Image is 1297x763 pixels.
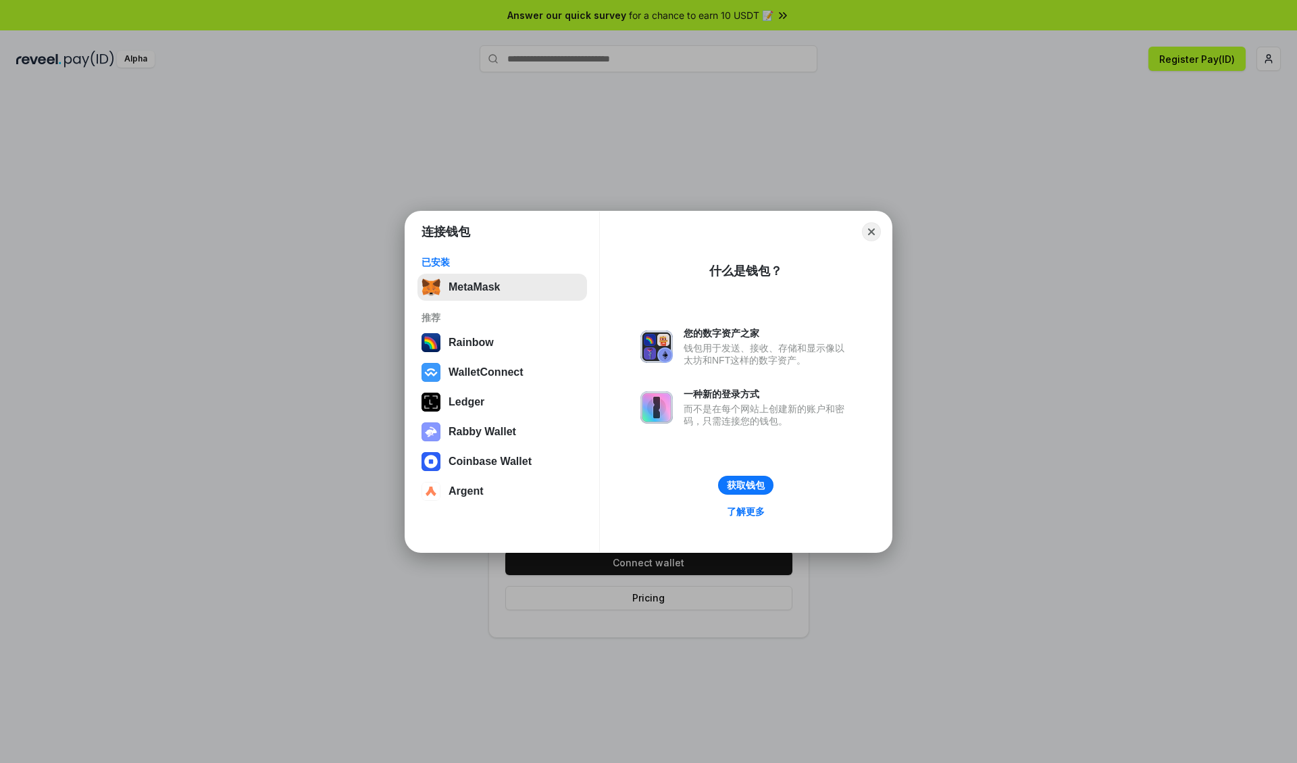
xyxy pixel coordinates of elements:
[709,263,782,279] div: 什么是钱包？
[718,476,773,495] button: 获取钱包
[417,478,587,505] button: Argent
[449,281,500,293] div: MetaMask
[684,342,851,366] div: 钱包用于发送、接收、存储和显示像以太坊和NFT这样的数字资产。
[417,448,587,475] button: Coinbase Wallet
[684,403,851,427] div: 而不是在每个网站上创建新的账户和密码，只需连接您的钱包。
[684,327,851,339] div: 您的数字资产之家
[727,506,765,518] div: 了解更多
[417,274,587,301] button: MetaMask
[417,359,587,386] button: WalletConnect
[422,422,440,441] img: svg+xml,%3Csvg%20xmlns%3D%22http%3A%2F%2Fwww.w3.org%2F2000%2Fsvg%22%20fill%3D%22none%22%20viewBox...
[449,366,524,378] div: WalletConnect
[417,418,587,445] button: Rabby Wallet
[640,330,673,363] img: svg+xml,%3Csvg%20xmlns%3D%22http%3A%2F%2Fwww.w3.org%2F2000%2Fsvg%22%20fill%3D%22none%22%20viewBox...
[422,393,440,412] img: svg+xml,%3Csvg%20xmlns%3D%22http%3A%2F%2Fwww.w3.org%2F2000%2Fsvg%22%20width%3D%2228%22%20height%3...
[417,329,587,356] button: Rainbow
[449,456,532,468] div: Coinbase Wallet
[422,452,440,471] img: svg+xml,%3Csvg%20width%3D%2228%22%20height%3D%2228%22%20viewBox%3D%220%200%2028%2028%22%20fill%3D...
[417,389,587,416] button: Ledger
[449,396,484,408] div: Ledger
[422,482,440,501] img: svg+xml,%3Csvg%20width%3D%2228%22%20height%3D%2228%22%20viewBox%3D%220%200%2028%2028%22%20fill%3D...
[719,503,773,520] a: 了解更多
[422,363,440,382] img: svg+xml,%3Csvg%20width%3D%2228%22%20height%3D%2228%22%20viewBox%3D%220%200%2028%2028%22%20fill%3D...
[684,388,851,400] div: 一种新的登录方式
[422,224,470,240] h1: 连接钱包
[727,479,765,491] div: 获取钱包
[862,222,881,241] button: Close
[640,391,673,424] img: svg+xml,%3Csvg%20xmlns%3D%22http%3A%2F%2Fwww.w3.org%2F2000%2Fsvg%22%20fill%3D%22none%22%20viewBox...
[422,312,583,324] div: 推荐
[449,426,516,438] div: Rabby Wallet
[449,337,494,349] div: Rainbow
[449,485,484,497] div: Argent
[422,256,583,268] div: 已安装
[422,333,440,352] img: svg+xml,%3Csvg%20width%3D%22120%22%20height%3D%22120%22%20viewBox%3D%220%200%20120%20120%22%20fil...
[422,278,440,297] img: svg+xml,%3Csvg%20fill%3D%22none%22%20height%3D%2233%22%20viewBox%3D%220%200%2035%2033%22%20width%...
